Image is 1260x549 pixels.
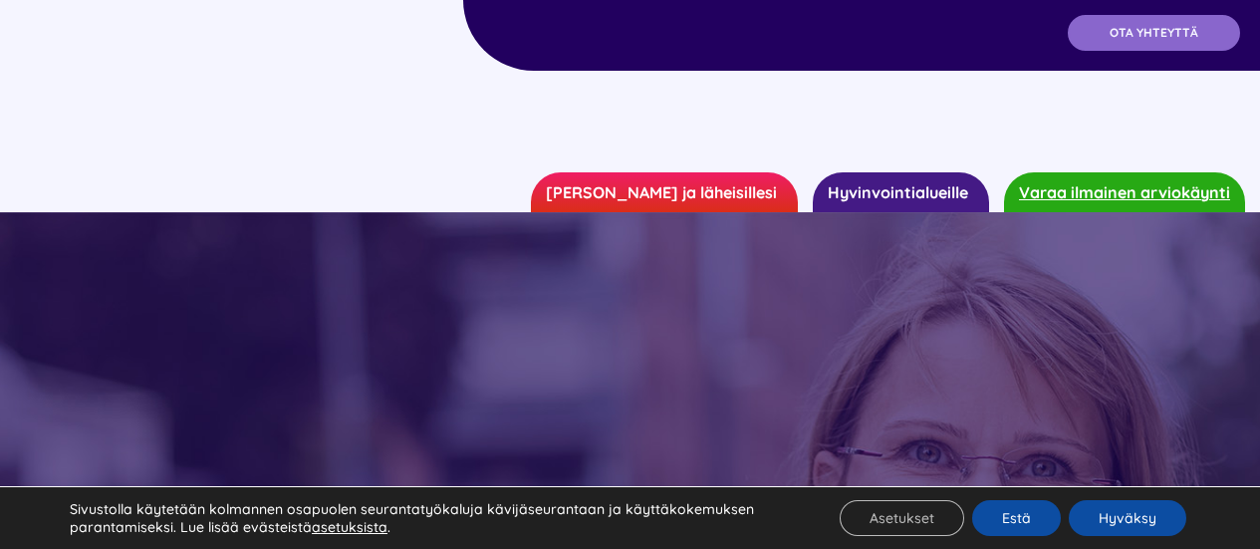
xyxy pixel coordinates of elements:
button: Asetukset [840,500,964,536]
button: Estä [972,500,1061,536]
a: Varaa ilmainen arviokäynti [1004,172,1245,212]
button: Hyväksy [1069,500,1186,536]
a: OTA YHTEYTTÄ [1068,15,1240,51]
span: OTA YHTEYTTÄ [1110,26,1198,40]
button: asetuksista [312,518,387,536]
a: [PERSON_NAME] ja läheisillesi [531,172,798,212]
p: Sivustolla käytetään kolmannen osapuolen seurantatyökaluja kävijäseurantaan ja käyttäkokemuksen p... [70,500,798,536]
a: Hyvinvointialueille [813,172,989,212]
